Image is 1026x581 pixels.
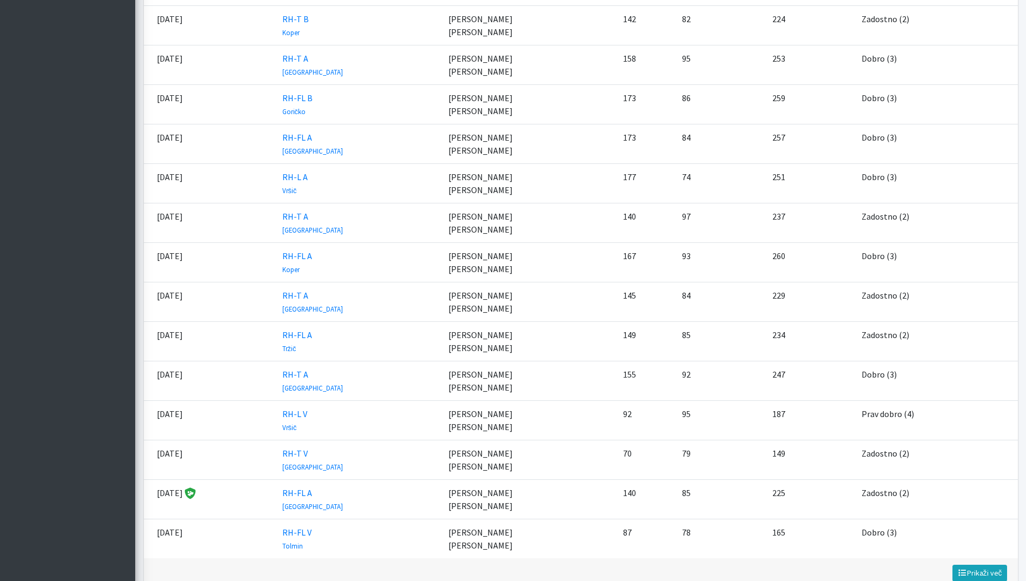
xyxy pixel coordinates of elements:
td: Zadostno (2) [855,6,1018,45]
td: 79 [676,440,724,480]
td: [PERSON_NAME] [PERSON_NAME] [442,361,617,401]
td: [PERSON_NAME] [PERSON_NAME] [442,124,617,164]
td: [PERSON_NAME] [PERSON_NAME] [442,203,617,243]
td: Zadostno (2) [855,203,1018,243]
td: [DATE] [144,401,276,440]
td: 84 [676,282,724,322]
small: Koper [282,28,300,37]
td: 70 [617,440,675,480]
td: [DATE] [144,124,276,164]
td: [PERSON_NAME] [PERSON_NAME] [442,164,617,203]
a: RH-FL A [GEOGRAPHIC_DATA] [282,487,343,511]
td: [DATE] [144,203,276,243]
td: 85 [676,322,724,361]
a: RH-T A [GEOGRAPHIC_DATA] [282,211,343,235]
small: [GEOGRAPHIC_DATA] [282,226,343,234]
small: [GEOGRAPHIC_DATA] [282,463,343,471]
td: 140 [617,480,675,519]
td: 74 [676,164,724,203]
td: Dobro (3) [855,45,1018,85]
td: 229 [766,282,855,322]
td: Prav dobro (4) [855,401,1018,440]
td: Zadostno (2) [855,282,1018,322]
td: [DATE] [144,164,276,203]
td: 84 [676,124,724,164]
td: 173 [617,85,675,124]
td: [PERSON_NAME] [PERSON_NAME] [442,85,617,124]
a: RH-T B Koper [282,14,309,37]
td: 251 [766,164,855,203]
small: Vršič [282,423,297,432]
a: RH-FL A [GEOGRAPHIC_DATA] [282,132,343,156]
small: Tržič [282,344,296,353]
small: [GEOGRAPHIC_DATA] [282,384,343,392]
td: 234 [766,322,855,361]
small: [GEOGRAPHIC_DATA] [282,147,343,155]
a: RH-T V [GEOGRAPHIC_DATA] [282,448,343,472]
td: [DATE] [144,322,276,361]
td: [DATE] [144,480,276,519]
td: [PERSON_NAME] [PERSON_NAME] [442,6,617,45]
small: [GEOGRAPHIC_DATA] [282,305,343,313]
td: [PERSON_NAME] [PERSON_NAME] [442,401,617,440]
td: 187 [766,401,855,440]
td: 85 [676,480,724,519]
td: [PERSON_NAME] [PERSON_NAME] [442,322,617,361]
td: [DATE] [144,282,276,322]
td: Dobro (3) [855,124,1018,164]
td: 92 [617,401,675,440]
td: [PERSON_NAME] [PERSON_NAME] [442,440,617,480]
td: 253 [766,45,855,85]
td: Zadostno (2) [855,480,1018,519]
td: 93 [676,243,724,282]
td: [DATE] [144,243,276,282]
td: 259 [766,85,855,124]
span: Prikaži več [957,568,1002,578]
td: [PERSON_NAME] [PERSON_NAME] [442,519,617,559]
td: Zadostno (2) [855,440,1018,480]
td: Dobro (3) [855,361,1018,401]
td: Dobro (3) [855,519,1018,559]
td: [DATE] [144,361,276,401]
td: Dobro (3) [855,85,1018,124]
td: [PERSON_NAME] [PERSON_NAME] [442,45,617,85]
small: Vršič [282,186,297,195]
td: 149 [766,440,855,480]
td: 86 [676,85,724,124]
a: RH-L V Vršič [282,408,307,432]
td: Dobro (3) [855,243,1018,282]
td: 247 [766,361,855,401]
a: RH-FL A Tržič [282,329,312,353]
td: [PERSON_NAME] [PERSON_NAME] [442,243,617,282]
small: Koper [282,265,300,274]
td: 225 [766,480,855,519]
td: 87 [617,519,675,559]
td: 155 [617,361,675,401]
td: [DATE] [144,45,276,85]
small: [GEOGRAPHIC_DATA] [282,68,343,76]
td: [PERSON_NAME] [PERSON_NAME] [442,480,617,519]
td: 142 [617,6,675,45]
a: RH-T A [GEOGRAPHIC_DATA] [282,53,343,77]
td: 95 [676,45,724,85]
td: 224 [766,6,855,45]
td: 140 [617,203,675,243]
td: 92 [676,361,724,401]
a: RH-FL V Tolmin [282,527,312,551]
a: RH-T A [GEOGRAPHIC_DATA] [282,290,343,314]
td: 78 [676,519,724,559]
a: RH-L A Vršič [282,171,308,195]
a: RH-FL A Koper [282,250,312,274]
td: [PERSON_NAME] [PERSON_NAME] [442,282,617,322]
td: 177 [617,164,675,203]
td: 158 [617,45,675,85]
td: [DATE] [144,519,276,559]
td: 97 [676,203,724,243]
td: 149 [617,322,675,361]
td: 237 [766,203,855,243]
small: Tolmin [282,542,303,550]
td: Dobro (3) [855,164,1018,203]
td: 173 [617,124,675,164]
td: 260 [766,243,855,282]
td: 145 [617,282,675,322]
